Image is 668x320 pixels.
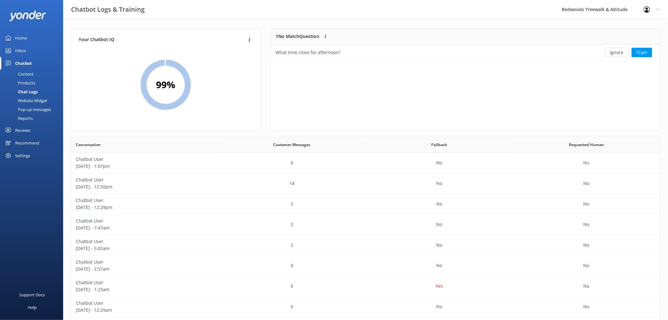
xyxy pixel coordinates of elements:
h2: 99 % [156,77,175,92]
p: [DATE] - 1:23am [76,286,214,293]
p: [DATE] - 12:29pm [76,204,214,211]
p: 2 [291,242,293,249]
button: Ignore [605,48,629,57]
p: 6 [291,159,293,166]
p: No [436,180,442,187]
span: Fallback [431,142,447,148]
div: row [71,153,660,173]
div: Recommend [15,137,39,149]
a: Reports [4,114,63,123]
p: No [583,283,589,290]
p: Yes [436,283,443,290]
p: No [583,200,589,207]
div: Reviews [15,124,30,137]
img: yonder-white-logo.png [9,10,46,21]
div: row [71,255,660,276]
div: What time close for afternoon? [276,49,341,56]
p: 6 [291,283,293,290]
div: Website Widget [4,96,47,105]
button: Train [632,48,652,57]
p: 6 [291,262,293,269]
div: row [71,235,660,255]
span: Customer Messages [273,142,311,148]
div: Help [28,301,37,314]
div: row [71,194,660,214]
h4: Your Chatbot IQ [79,36,247,43]
p: No [583,221,589,228]
p: No [436,159,442,166]
p: No [583,242,589,249]
p: [DATE] - 5:02am [76,245,214,252]
div: Content [4,70,33,78]
p: 1 No Match Question [276,33,319,40]
p: [DATE] - 12:50pm [76,183,214,190]
p: No [583,180,589,187]
a: Chat Logs [4,87,63,96]
a: Content [4,70,63,78]
p: [DATE] - 7:47am [76,225,214,231]
p: 2 [291,200,293,207]
p: No [436,221,442,228]
p: 6 [291,303,293,310]
div: Home [15,32,27,44]
p: Chatbot User [76,156,214,163]
div: row [71,214,660,235]
p: Chatbot User [76,300,214,307]
div: Settings [15,149,30,162]
p: No [436,242,442,249]
p: No [436,200,442,207]
p: Chatbot User [76,176,214,183]
div: Support Docs [20,288,45,301]
p: [DATE] - 12:29am [76,307,214,314]
div: Inbox [15,44,26,57]
div: Chatbot [15,57,32,70]
p: Chatbot User [76,218,214,225]
div: row [271,45,660,60]
p: 2 [291,221,293,228]
p: [DATE] - 1:07pm [76,163,214,170]
div: row [71,276,660,297]
p: No [583,262,589,269]
p: Chatbot User [76,197,214,204]
a: Pop-up messages [4,105,63,114]
div: Chat Logs [4,87,38,96]
p: Chatbot User [76,259,214,266]
div: Pop-up messages [4,105,51,114]
a: Website Widget [4,96,63,105]
p: Chatbot User [76,238,214,245]
p: No [436,303,442,310]
div: grid [271,45,660,60]
div: row [71,297,660,317]
h3: Chatbot Logs & Training [71,4,145,15]
p: 14 [289,180,295,187]
div: Reports [4,114,33,123]
span: Conversation [76,142,101,148]
p: No [583,159,589,166]
p: Chatbot User [76,279,214,286]
a: Products [4,78,63,87]
p: [DATE] - 2:57am [76,266,214,273]
div: Products [4,78,35,87]
p: No [583,303,589,310]
span: Requested Human [569,142,604,148]
div: row [71,173,660,194]
p: No [436,262,442,269]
